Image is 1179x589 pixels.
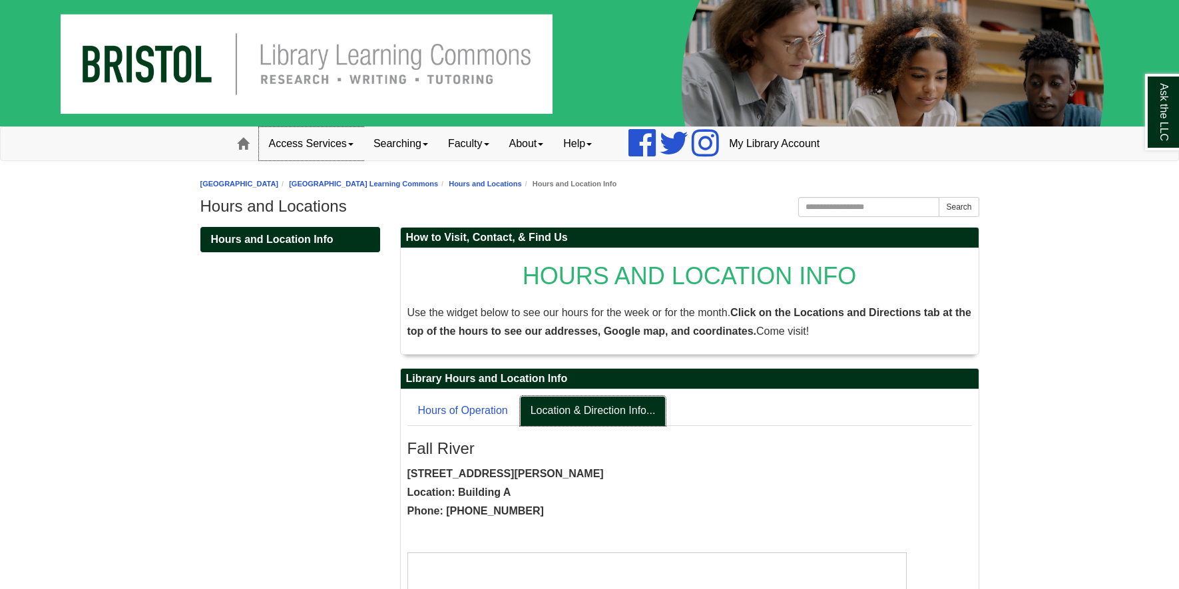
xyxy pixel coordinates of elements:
[553,127,602,160] a: Help
[407,307,971,337] strong: Click on the Locations and Directions tab at the top of the hours to see our addresses, Google ma...
[200,180,279,188] a: [GEOGRAPHIC_DATA]
[259,127,363,160] a: Access Services
[407,468,604,516] strong: [STREET_ADDRESS][PERSON_NAME] Location: Building A Phone: [PHONE_NUMBER]
[200,197,979,216] h1: Hours and Locations
[520,396,666,426] a: Location & Direction Info...
[523,262,856,290] span: HOURS AND LOCATION INFO
[200,227,380,252] div: Guide Pages
[289,180,438,188] a: [GEOGRAPHIC_DATA] Learning Commons
[449,180,521,188] a: Hours and Locations
[401,369,979,389] h2: Library Hours and Location Info
[407,307,971,337] span: Use the widget below to see our hours for the week or for the month. Come visit!
[401,228,979,248] h2: How to Visit, Contact, & Find Us
[719,127,829,160] a: My Library Account
[211,234,334,245] span: Hours and Location Info
[499,127,554,160] a: About
[407,439,972,458] h3: Fall River
[407,396,519,426] a: Hours of Operation
[939,197,979,217] button: Search
[200,227,380,252] a: Hours and Location Info
[200,178,979,190] nav: breadcrumb
[363,127,438,160] a: Searching
[522,178,617,190] li: Hours and Location Info
[438,127,499,160] a: Faculty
